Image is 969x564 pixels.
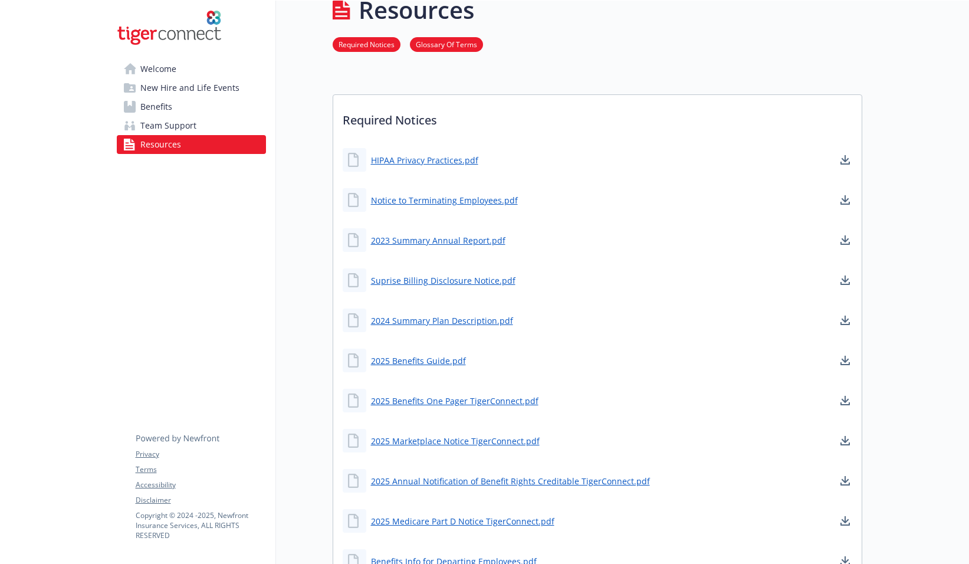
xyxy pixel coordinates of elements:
[838,514,852,528] a: download document
[838,434,852,448] a: download document
[136,449,265,460] a: Privacy
[333,38,400,50] a: Required Notices
[838,313,852,327] a: download document
[371,314,513,327] a: 2024 Summary Plan Description.pdf
[410,38,483,50] a: Glossary Of Terms
[117,60,266,78] a: Welcome
[371,154,478,166] a: HIPAA Privacy Practices.pdf
[838,474,852,488] a: download document
[838,273,852,287] a: download document
[117,116,266,135] a: Team Support
[838,353,852,368] a: download document
[140,116,196,135] span: Team Support
[371,515,554,527] a: 2025 Medicare Part D Notice TigerConnect.pdf
[136,464,265,475] a: Terms
[371,355,466,367] a: 2025 Benefits Guide.pdf
[117,97,266,116] a: Benefits
[371,194,518,206] a: Notice to Terminating Employees.pdf
[140,78,239,97] span: New Hire and Life Events
[117,78,266,97] a: New Hire and Life Events
[371,475,650,487] a: 2025 Annual Notification of Benefit Rights Creditable TigerConnect.pdf
[136,480,265,490] a: Accessibility
[838,233,852,247] a: download document
[371,395,538,407] a: 2025 Benefits One Pager TigerConnect.pdf
[838,193,852,207] a: download document
[371,274,515,287] a: Suprise Billing Disclosure Notice.pdf
[117,135,266,154] a: Resources
[136,510,265,540] p: Copyright © 2024 - 2025 , Newfront Insurance Services, ALL RIGHTS RESERVED
[838,153,852,167] a: download document
[140,135,181,154] span: Resources
[838,394,852,408] a: download document
[333,95,862,139] p: Required Notices
[371,435,540,447] a: 2025 Marketplace Notice TigerConnect.pdf
[371,234,505,247] a: 2023 Summary Annual Report.pdf
[136,495,265,506] a: Disclaimer
[140,60,176,78] span: Welcome
[140,97,172,116] span: Benefits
